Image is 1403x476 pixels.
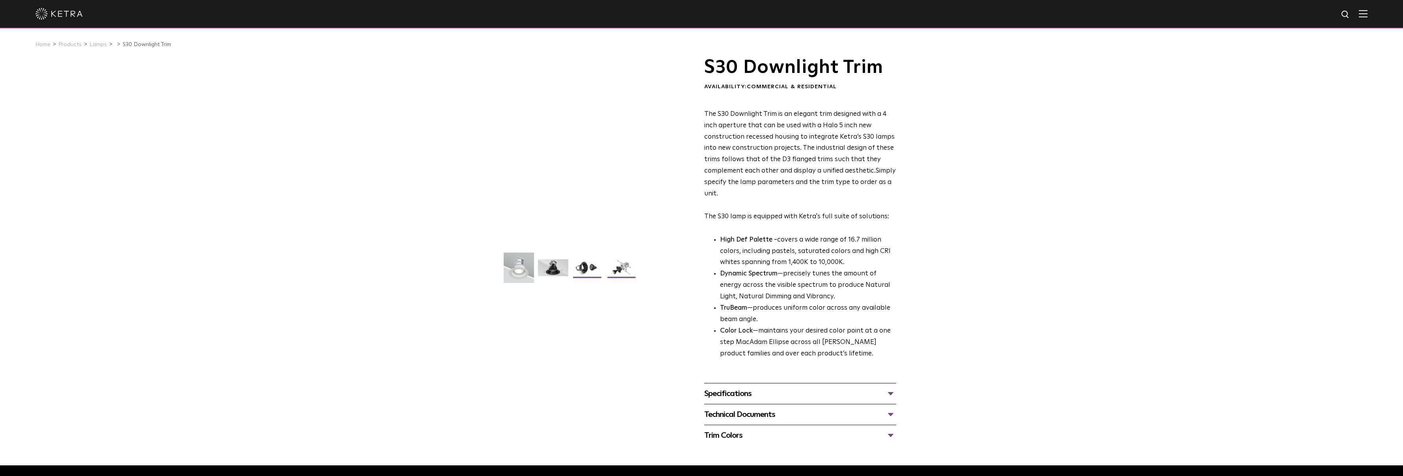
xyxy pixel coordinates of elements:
img: Hamburger%20Nav.svg [1359,10,1368,17]
span: Commercial & Residential [747,84,837,89]
span: Simply specify the lamp parameters and the trim type to order as a unit.​ [704,167,896,197]
li: —precisely tunes the amount of energy across the visible spectrum to produce Natural Light, Natur... [720,268,896,303]
img: search icon [1341,10,1351,20]
img: S30 Halo Downlight_Hero_Black_Gradient [538,259,568,282]
li: —produces uniform color across any available beam angle. [720,303,896,325]
div: Trim Colors [704,429,896,442]
a: S30 Downlight Trim [123,42,171,47]
img: S30-DownlightTrim-2021-Web-Square [504,253,534,289]
div: Availability: [704,83,896,91]
h1: S30 Downlight Trim [704,58,896,77]
strong: TruBeam [720,305,747,311]
a: Lamps [89,42,107,47]
li: —maintains your desired color point at a one step MacAdam Ellipse across all [PERSON_NAME] produc... [720,325,896,360]
div: Specifications [704,387,896,400]
a: Products [58,42,82,47]
p: The S30 lamp is equipped with Ketra's full suite of solutions: [704,109,896,223]
img: S30 Halo Downlight_Table Top_Black [572,259,603,282]
strong: High Def Palette - [720,236,777,243]
p: covers a wide range of 16.7 million colors, including pastels, saturated colors and high CRI whit... [720,234,896,269]
img: S30 Halo Downlight_Exploded_Black [607,259,637,282]
strong: Color Lock [720,327,753,334]
a: Home [35,42,50,47]
span: The S30 Downlight Trim is an elegant trim designed with a 4 inch aperture that can be used with a... [704,111,895,174]
strong: Dynamic Spectrum [720,270,778,277]
div: Technical Documents [704,408,896,421]
img: ketra-logo-2019-white [35,8,83,20]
